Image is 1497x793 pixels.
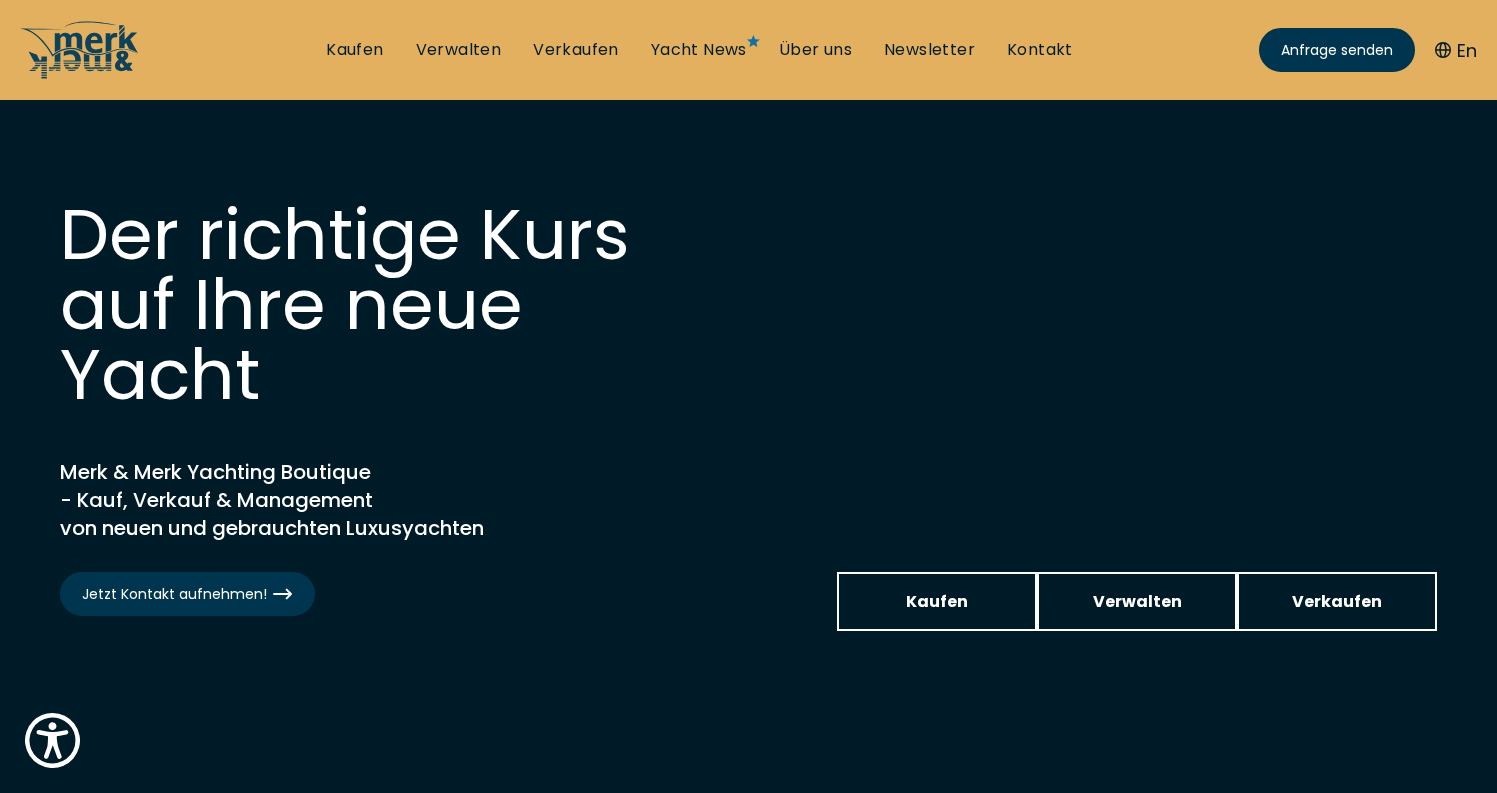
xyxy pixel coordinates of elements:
[906,589,968,614] span: Kaufen
[60,572,315,616] a: Jetzt Kontakt aufnehmen!
[1259,28,1415,72] a: Anfrage senden
[1435,37,1477,64] button: En
[1281,40,1393,61] span: Anfrage senden
[82,584,293,605] span: Jetzt Kontakt aufnehmen!
[1007,39,1073,61] a: Kontakt
[533,39,619,61] a: Verkaufen
[651,39,747,61] a: Yacht News
[416,39,502,61] a: Verwalten
[884,39,975,61] a: Newsletter
[837,572,1037,631] a: Kaufen
[1093,589,1182,614] span: Verwalten
[1292,589,1382,614] span: Verkaufen
[1037,572,1237,631] a: Verwalten
[60,200,660,410] h1: Der richtige Kurs auf Ihre neue Yacht
[20,708,85,773] button: Show Accessibility Preferences
[779,39,852,61] a: Über uns
[326,39,383,61] a: Kaufen
[60,458,560,542] h2: Merk & Merk Yachting Boutique - Kauf, Verkauf & Management von neuen und gebrauchten Luxusyachten
[1237,572,1437,631] a: Verkaufen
